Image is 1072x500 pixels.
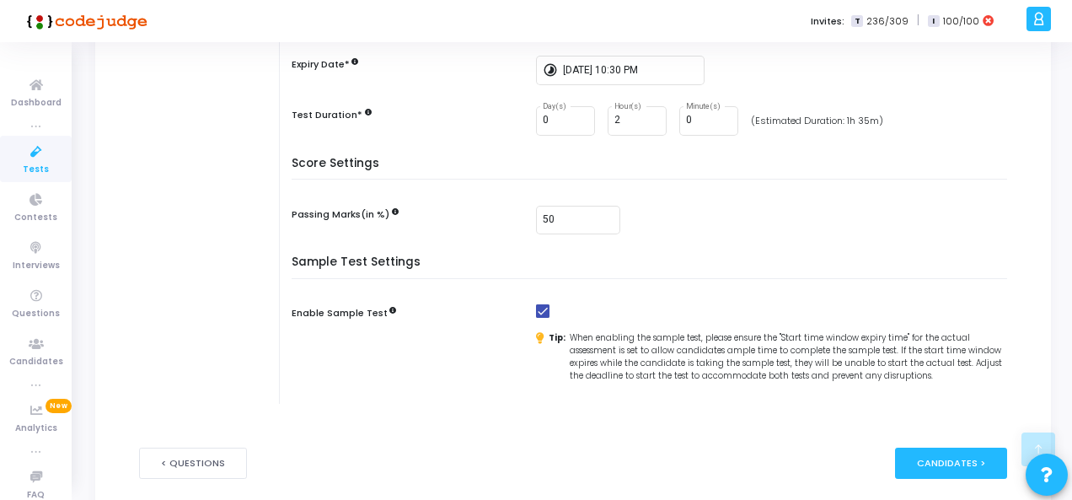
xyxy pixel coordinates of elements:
label: Expiry Date* [292,57,358,72]
span: T [851,15,862,28]
mat-icon: timelapse [543,62,563,82]
label: Test Duration* [292,108,362,122]
div: When enabling the sample test, please ensure the "Start time window expiry time" for the actual a... [536,332,1016,382]
span: | [917,12,919,30]
span: Questions [12,307,60,321]
label: Enable Sample Test [292,306,396,320]
span: New [46,399,72,413]
span: Contests [14,211,57,225]
h5: Sample Test Settings [292,255,1016,279]
span: 236/309 [866,14,909,29]
span: Tests [23,163,49,177]
label: Invites: [811,14,844,29]
span: Interviews [13,259,60,273]
span: Candidates [9,355,63,369]
img: logo [21,4,147,38]
div: (Estimated Duration: 1h 35m) [751,114,883,128]
span: I [928,15,939,28]
strong: Tip: [549,332,565,345]
span: 100/100 [943,14,979,29]
button: < Questions [139,448,247,479]
label: Passing Marks(in %) [292,207,389,222]
span: Analytics [15,422,57,436]
h5: Score Settings [292,157,1016,180]
span: Dashboard [11,96,62,110]
div: Candidates > [895,448,1007,479]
